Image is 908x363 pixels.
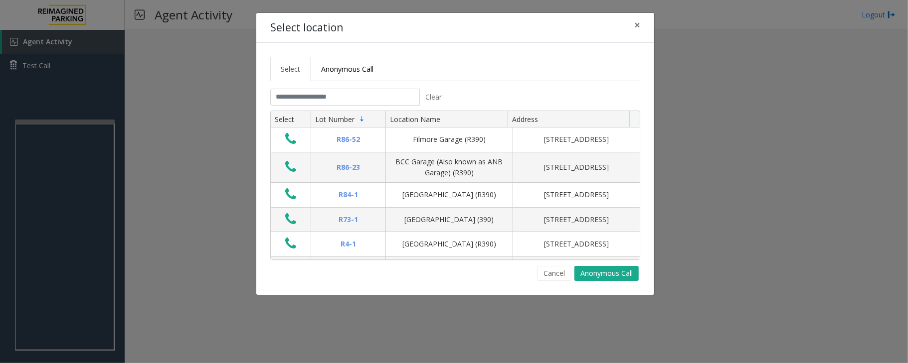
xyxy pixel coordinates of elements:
[627,13,647,37] button: Close
[392,189,507,200] div: [GEOGRAPHIC_DATA] (R390)
[317,162,379,173] div: R86-23
[321,64,373,74] span: Anonymous Call
[519,134,634,145] div: [STREET_ADDRESS]
[270,57,640,81] ul: Tabs
[315,115,355,124] span: Lot Number
[317,239,379,249] div: R4-1
[519,239,634,249] div: [STREET_ADDRESS]
[390,115,440,124] span: Location Name
[392,134,507,145] div: Filmore Garage (R390)
[537,266,571,281] button: Cancel
[574,266,639,281] button: Anonymous Call
[392,156,507,179] div: BCC Garage (Also known as ANB Garage) (R390)
[634,18,640,32] span: ×
[420,89,448,106] button: Clear
[317,134,379,145] div: R86-52
[392,239,507,249] div: [GEOGRAPHIC_DATA] (R390)
[358,115,366,123] span: Sortable
[519,189,634,200] div: [STREET_ADDRESS]
[519,214,634,225] div: [STREET_ADDRESS]
[271,111,640,259] div: Data table
[270,20,343,36] h4: Select location
[317,189,379,200] div: R84-1
[512,115,538,124] span: Address
[519,162,634,173] div: [STREET_ADDRESS]
[317,214,379,225] div: R73-1
[281,64,300,74] span: Select
[271,111,311,128] th: Select
[392,214,507,225] div: [GEOGRAPHIC_DATA] (390)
